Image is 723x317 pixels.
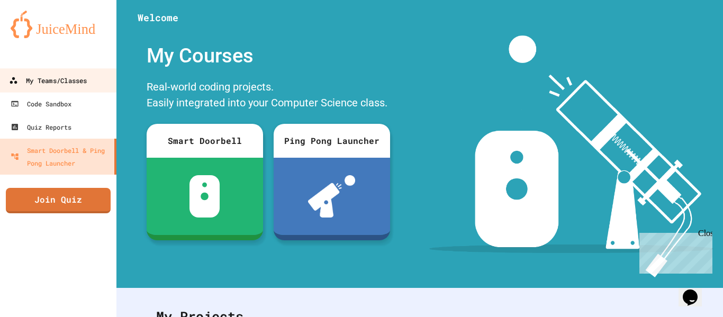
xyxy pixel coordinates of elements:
[11,97,71,110] div: Code Sandbox
[147,124,263,158] div: Smart Doorbell
[308,175,355,218] img: ppl-with-ball.png
[11,11,106,38] img: logo-orange.svg
[9,74,87,87] div: My Teams/Classes
[6,188,111,213] a: Join Quiz
[4,4,73,67] div: Chat with us now!Close
[679,275,712,306] iframe: chat widget
[189,175,220,218] img: sdb-white.svg
[11,121,71,133] div: Quiz Reports
[141,76,395,116] div: Real-world coding projects. Easily integrated into your Computer Science class.
[11,144,110,169] div: Smart Doorbell & Ping Pong Launcher
[141,35,395,76] div: My Courses
[635,229,712,274] iframe: chat widget
[429,35,713,277] img: banner-image-my-projects.png
[274,124,390,158] div: Ping Pong Launcher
